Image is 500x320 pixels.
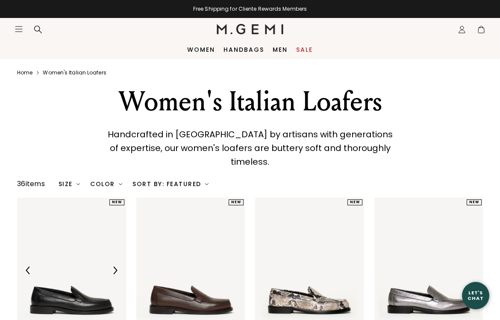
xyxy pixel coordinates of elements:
[119,182,122,186] img: chevron-down.svg
[187,46,215,53] a: Women
[132,181,209,187] div: Sort By: Featured
[17,179,45,189] div: 36 items
[217,24,284,34] img: M.Gemi
[24,267,32,274] img: Previous Arrow
[76,182,80,186] img: chevron-down.svg
[59,181,80,187] div: Size
[43,69,106,76] a: Women's italian loafers
[205,182,209,186] img: chevron-down.svg
[229,199,244,205] div: NEW
[17,69,32,76] a: Home
[90,181,122,187] div: Color
[467,199,482,205] div: NEW
[91,86,409,117] div: Women's Italian Loafers
[462,290,489,301] div: Let's Chat
[106,127,394,169] p: Handcrafted in [GEOGRAPHIC_DATA] by artisans with generations of expertise, our women's loafers a...
[273,46,288,53] a: Men
[224,46,264,53] a: Handbags
[109,199,124,205] div: NEW
[15,25,23,33] button: Open site menu
[111,267,119,274] img: Next Arrow
[296,46,313,53] a: Sale
[347,199,362,205] div: NEW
